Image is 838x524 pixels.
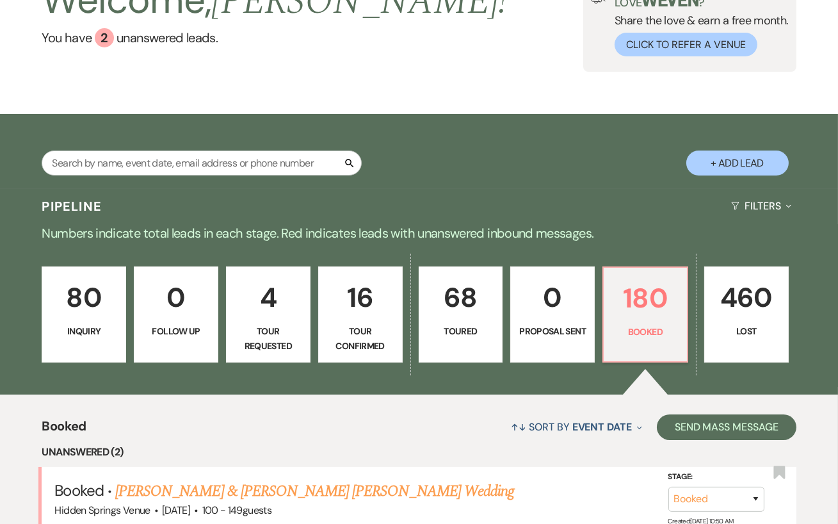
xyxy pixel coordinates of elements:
[50,324,118,338] p: Inquiry
[686,151,789,176] button: + Add Lead
[42,28,507,47] a: You have 2 unanswered leads.
[42,151,362,176] input: Search by name, event date, email address or phone number
[234,324,302,353] p: Tour Requested
[54,480,103,500] span: Booked
[50,276,118,319] p: 80
[510,266,595,363] a: 0Proposal Sent
[615,33,757,56] button: Click to Refer a Venue
[611,325,679,339] p: Booked
[713,276,780,319] p: 460
[95,28,114,47] div: 2
[318,266,403,363] a: 16Tour Confirmed
[202,504,271,517] span: 100 - 149 guests
[142,324,210,338] p: Follow Up
[611,277,679,320] p: 180
[427,324,495,338] p: Toured
[668,470,764,484] label: Stage:
[519,324,586,338] p: Proposal Sent
[54,504,150,517] span: Hidden Springs Venue
[572,420,632,434] span: Event Date
[234,276,302,319] p: 4
[657,414,796,440] button: Send Mass Message
[713,324,780,338] p: Lost
[419,266,503,363] a: 68Toured
[115,480,514,503] a: [PERSON_NAME] & [PERSON_NAME] [PERSON_NAME] Wedding
[42,444,796,461] li: Unanswered (2)
[326,276,394,319] p: 16
[42,416,86,444] span: Booked
[519,276,586,319] p: 0
[226,266,310,363] a: 4Tour Requested
[427,276,495,319] p: 68
[726,189,796,223] button: Filters
[42,197,102,215] h3: Pipeline
[142,276,210,319] p: 0
[704,266,789,363] a: 460Lost
[512,420,527,434] span: ↑↓
[134,266,218,363] a: 0Follow Up
[42,266,126,363] a: 80Inquiry
[326,324,394,353] p: Tour Confirmed
[506,410,647,444] button: Sort By Event Date
[602,266,688,363] a: 180Booked
[162,504,190,517] span: [DATE]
